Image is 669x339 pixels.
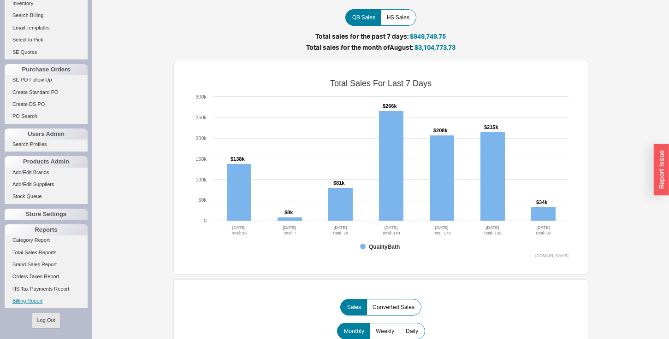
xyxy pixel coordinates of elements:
[352,14,375,21] span: QB Sales
[432,231,450,235] tspan: Total: 178
[5,75,88,85] a: SE PO Follow Up
[5,156,88,167] div: Products Admin
[486,225,499,230] tspan: [DATE]
[101,33,660,40] h5: Total sales for the past 7 days:
[32,313,60,328] button: Log Out
[369,244,400,250] tspan: QualityBath
[344,327,364,335] span: Monthly
[333,180,345,186] tspan: $81k
[383,103,397,109] tspan: $266k
[5,180,88,189] a: Add/Edit Suppliers
[284,210,293,215] tspan: $8k
[5,235,88,245] a: Category Report
[537,225,550,230] tspan: [DATE]
[536,199,548,205] tspan: $34k
[5,260,88,269] a: Brand Sales Report
[283,231,296,235] tspan: Total: 7
[5,248,88,257] a: Total Sales Reports
[414,43,456,51] span: $3,104,773.73
[5,111,88,121] a: PO Search
[198,197,207,203] text: 50k
[231,231,247,235] tspan: Total: 95
[231,156,245,162] tspan: $138k
[406,327,418,335] span: Daily
[435,225,448,230] tspan: [DATE]
[385,225,397,230] tspan: [DATE]
[5,296,88,306] a: Billing Report
[5,11,88,20] a: Search Billing
[5,64,88,75] div: Purchase Orders
[5,209,88,220] div: Store Settings
[5,284,88,294] a: HS Tax Payments Report
[387,14,409,21] span: HS Sales
[195,94,207,99] text: 300k
[5,168,88,177] a: Add/Edit Brands
[334,225,347,230] tspan: [DATE]
[195,115,207,120] text: 250k
[330,79,432,88] tspan: Total Sales For Last 7 Days
[5,140,88,149] a: Search Profiles
[283,225,296,230] tspan: [DATE]
[5,129,88,140] div: Users Admin
[483,231,501,235] tspan: Total: 132
[195,177,207,182] text: 100k
[433,128,448,133] tspan: $208k
[5,35,88,45] a: Select to Pick
[5,99,88,109] a: Create DS PO
[204,218,207,223] text: 0
[5,88,88,97] a: Create Standard PO
[535,253,568,258] text: [DOMAIN_NAME]
[195,156,207,162] text: 150k
[5,224,88,235] div: Reports
[347,304,361,311] span: Sales
[382,231,400,235] tspan: Total: 140
[535,231,551,235] tspan: Total: 30
[376,327,394,335] span: Weekly
[484,124,498,130] tspan: $215k
[5,192,88,201] a: Stock Queue
[332,231,348,235] tspan: Total: 78
[101,44,660,51] h5: Total sales for the month of August :
[410,32,446,40] span: $949,749.75
[232,225,245,230] tspan: [DATE]
[5,23,88,33] a: Email Templates
[5,272,88,281] a: Orders Taxes Report
[195,135,207,141] text: 200k
[5,47,88,57] a: SE Quotes
[373,304,414,311] span: Converted Sales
